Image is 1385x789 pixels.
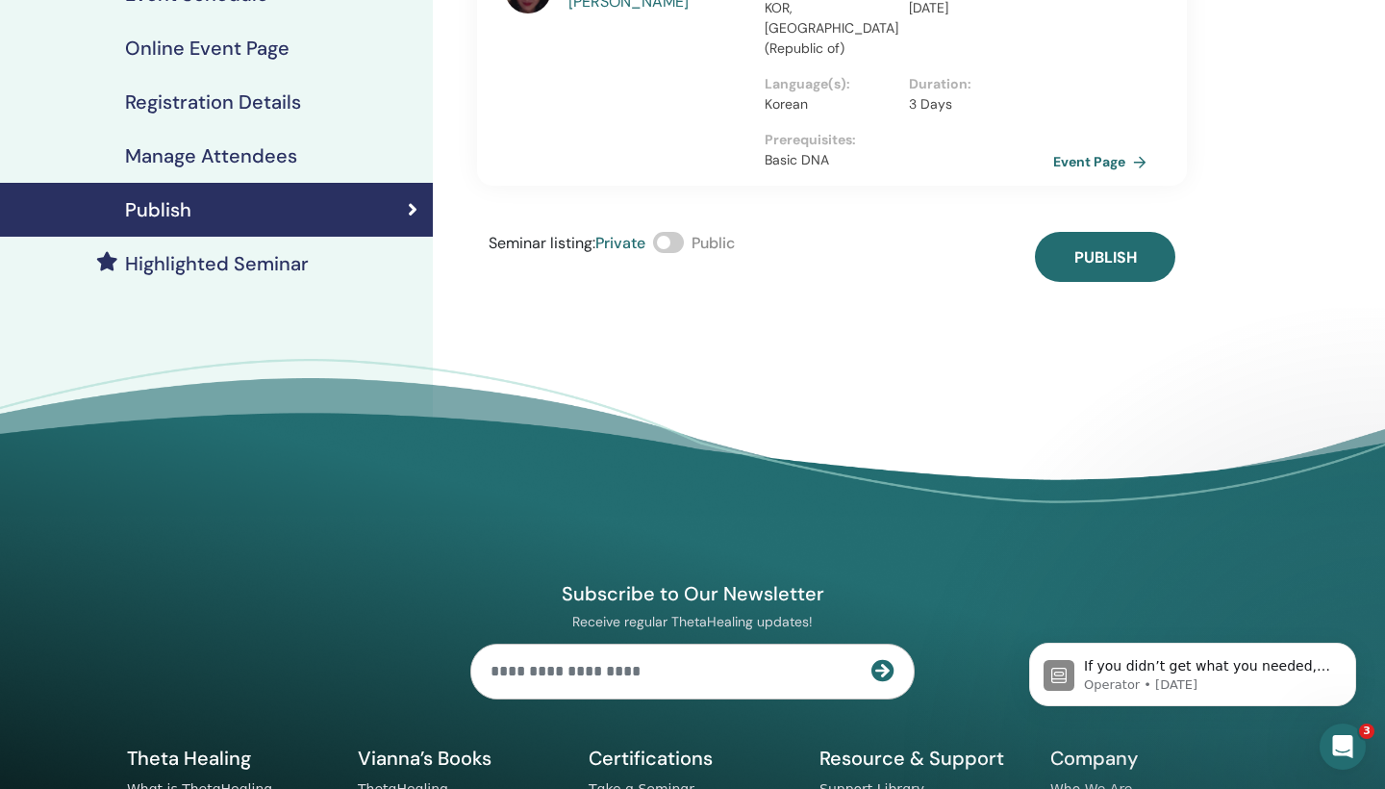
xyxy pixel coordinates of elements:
span: Publish [1074,247,1137,267]
p: Language(s) : [765,74,897,94]
span: Seminar listing : [489,233,595,253]
button: Publish [1035,232,1175,282]
p: Prerequisites : [765,130,1053,150]
h4: Registration Details [125,90,301,114]
h5: Vianna’s Books [358,746,566,771]
h5: Certifications [589,746,796,771]
p: Receive regular ThetaHealing updates! [470,613,915,630]
span: 3 [1359,724,1374,739]
h4: Subscribe to Our Newsletter [470,581,915,606]
p: 3 Days [909,94,1042,115]
p: Basic DNA [765,150,1053,170]
h5: Theta Healing [127,746,335,771]
p: Korean [765,94,897,115]
iframe: Intercom notifications message [1000,602,1385,737]
span: Public [692,233,735,253]
h4: Manage Attendees [125,144,297,167]
h4: Publish [125,198,191,221]
iframe: Intercom live chat [1320,724,1366,770]
h5: Company [1050,746,1258,771]
span: Private [595,233,645,253]
h4: Online Event Page [125,37,290,60]
h4: Highlighted Seminar [125,252,309,275]
p: Duration : [909,74,1042,94]
a: Event Page [1053,147,1154,176]
h5: Resource & Support [819,746,1027,771]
